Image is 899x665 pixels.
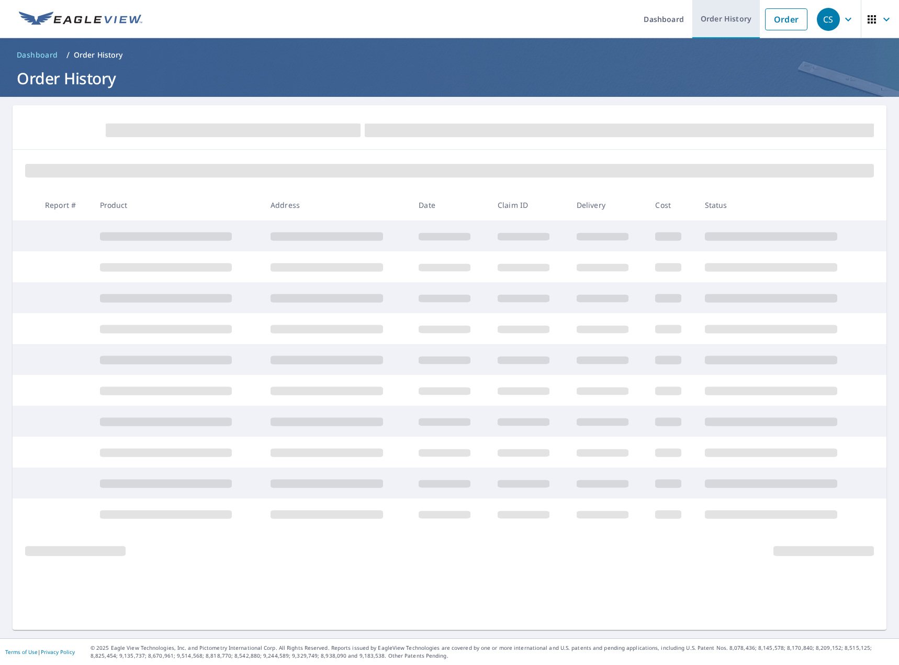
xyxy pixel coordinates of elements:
[410,190,489,220] th: Date
[696,190,868,220] th: Status
[19,12,142,27] img: EV Logo
[66,49,70,61] li: /
[13,68,886,89] h1: Order History
[262,190,410,220] th: Address
[92,190,262,220] th: Product
[41,648,75,656] a: Privacy Policy
[817,8,840,31] div: CS
[13,47,62,63] a: Dashboard
[647,190,696,220] th: Cost
[91,644,894,660] p: © 2025 Eagle View Technologies, Inc. and Pictometry International Corp. All Rights Reserved. Repo...
[765,8,807,30] a: Order
[5,649,75,655] p: |
[5,648,38,656] a: Terms of Use
[568,190,647,220] th: Delivery
[37,190,92,220] th: Report #
[13,47,886,63] nav: breadcrumb
[74,50,123,60] p: Order History
[489,190,568,220] th: Claim ID
[17,50,58,60] span: Dashboard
